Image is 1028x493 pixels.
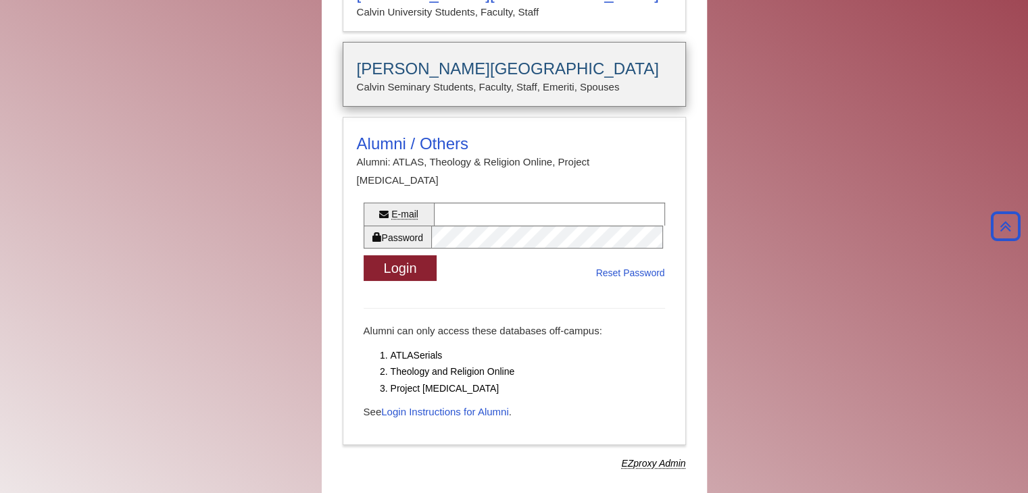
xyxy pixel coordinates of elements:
[621,458,685,469] dfn: Use Alumni login
[357,3,672,21] p: Calvin University Students, Faculty, Staff
[357,153,672,189] p: Alumni: ATLAS, Theology & Religion Online, Project [MEDICAL_DATA]
[391,209,418,219] abbr: E-mail or username
[381,406,508,417] a: Login Instructions for Alumni
[596,265,665,282] a: Reset Password
[364,403,665,421] p: See .
[364,322,665,340] p: Alumni can only access these databases off-campus:
[357,78,672,96] p: Calvin Seminary Students, Faculty, Staff, Emeriti, Spouses
[357,134,672,189] summary: Alumni / OthersAlumni: ATLAS, Theology & Religion Online, Project [MEDICAL_DATA]
[391,363,665,380] li: Theology and Religion Online
[357,59,672,78] h3: [PERSON_NAME][GEOGRAPHIC_DATA]
[391,380,665,397] li: Project [MEDICAL_DATA]
[343,42,686,107] a: [PERSON_NAME][GEOGRAPHIC_DATA]Calvin Seminary Students, Faculty, Staff, Emeriti, Spouses
[391,347,665,364] li: ATLASerials
[364,226,431,249] label: Password
[357,134,672,153] h3: Alumni / Others
[364,255,437,282] button: Login
[987,219,1025,234] a: Back to Top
